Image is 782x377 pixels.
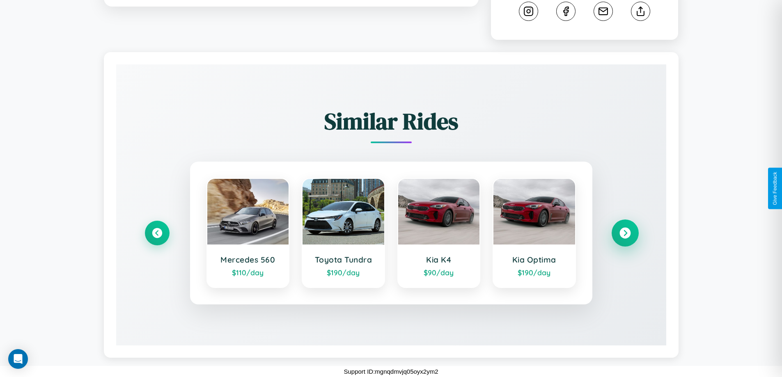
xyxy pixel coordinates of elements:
a: Kia K4$90/day [397,178,481,288]
div: Give Feedback [772,172,778,205]
div: $ 190 /day [311,268,376,277]
a: Kia Optima$190/day [493,178,576,288]
div: $ 110 /day [216,268,281,277]
h3: Toyota Tundra [311,255,376,265]
h3: Kia K4 [406,255,472,265]
div: $ 190 /day [502,268,567,277]
div: $ 90 /day [406,268,472,277]
a: Mercedes 560$110/day [206,178,290,288]
h3: Mercedes 560 [216,255,281,265]
div: Open Intercom Messenger [8,349,28,369]
p: Support ID: mgnqdmvjq05oyx2ym2 [344,366,438,377]
a: Toyota Tundra$190/day [302,178,385,288]
h2: Similar Rides [145,105,638,137]
h3: Kia Optima [502,255,567,265]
